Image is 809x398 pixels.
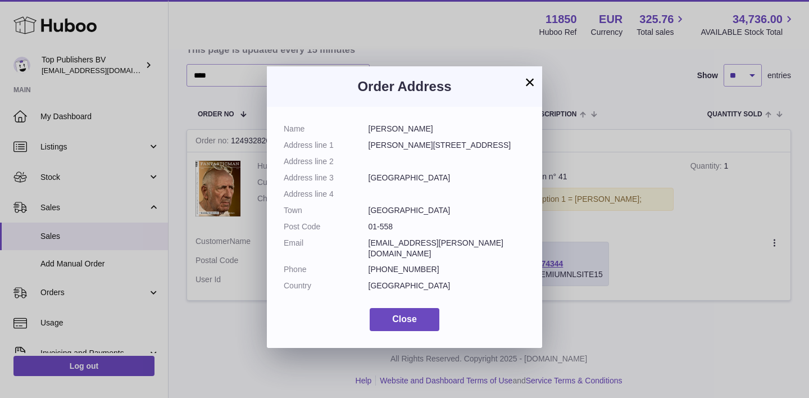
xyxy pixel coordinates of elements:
dt: Country [284,281,369,291]
dt: Post Code [284,221,369,232]
dd: [GEOGRAPHIC_DATA] [369,205,526,216]
dt: Address line 4 [284,189,369,200]
dd: [PERSON_NAME][STREET_ADDRESS] [369,140,526,151]
dd: [EMAIL_ADDRESS][PERSON_NAME][DOMAIN_NAME] [369,238,526,259]
dt: Address line 1 [284,140,369,151]
h3: Order Address [284,78,525,96]
button: Close [370,308,439,331]
dd: [PHONE_NUMBER] [369,264,526,275]
dd: [GEOGRAPHIC_DATA] [369,173,526,183]
dt: Town [284,205,369,216]
dt: Address line 2 [284,156,369,167]
dd: 01-558 [369,221,526,232]
dd: [PERSON_NAME] [369,124,526,134]
dt: Email [284,238,369,259]
button: × [523,75,537,89]
dt: Name [284,124,369,134]
dt: Address line 3 [284,173,369,183]
span: Close [392,314,417,324]
dt: Phone [284,264,369,275]
dd: [GEOGRAPHIC_DATA] [369,281,526,291]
